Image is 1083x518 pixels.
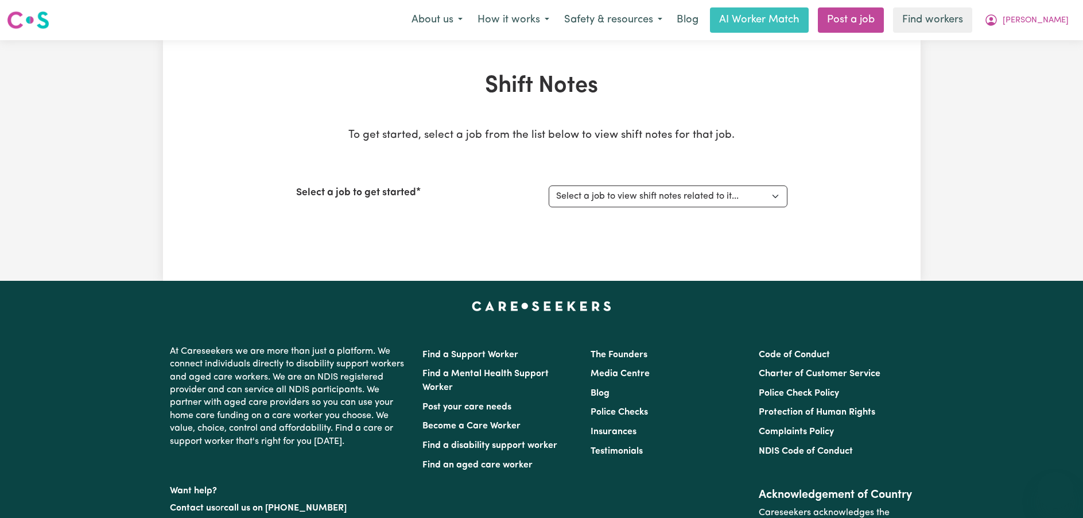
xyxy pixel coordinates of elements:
a: Testimonials [591,447,643,456]
a: NDIS Code of Conduct [759,447,853,456]
a: Blog [670,7,705,33]
p: Want help? [170,480,409,497]
button: Safety & resources [557,8,670,32]
a: Careseekers home page [472,301,611,311]
a: Find workers [893,7,972,33]
iframe: Button to launch messaging window [1037,472,1074,509]
a: Charter of Customer Service [759,369,880,378]
a: The Founders [591,350,647,359]
a: Find an aged care worker [422,461,533,470]
a: Find a Mental Health Support Worker [422,369,549,392]
a: Contact us [170,504,215,513]
a: Find a Support Worker [422,350,518,359]
a: Become a Care Worker [422,422,521,431]
button: My Account [977,8,1076,32]
h2: Acknowledgement of Country [759,488,913,502]
p: To get started, select a job from the list below to view shift notes for that job. [296,127,787,144]
p: At Careseekers we are more than just a platform. We connect individuals directly to disability su... [170,341,409,453]
button: About us [404,8,470,32]
a: Insurances [591,427,636,436]
a: Blog [591,389,610,398]
button: How it works [470,8,557,32]
a: Police Checks [591,408,648,417]
a: Code of Conduct [759,350,830,359]
label: Select a job to get started [296,185,416,200]
a: Police Check Policy [759,389,839,398]
h1: Shift Notes [296,72,787,100]
a: Find a disability support worker [422,441,557,450]
a: Careseekers logo [7,7,49,33]
a: Post your care needs [422,403,511,412]
a: Post a job [818,7,884,33]
img: Careseekers logo [7,10,49,30]
a: AI Worker Match [710,7,809,33]
a: Media Centre [591,369,650,378]
a: Protection of Human Rights [759,408,875,417]
a: call us on [PHONE_NUMBER] [224,504,347,513]
span: [PERSON_NAME] [1003,14,1069,27]
a: Complaints Policy [759,427,834,436]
